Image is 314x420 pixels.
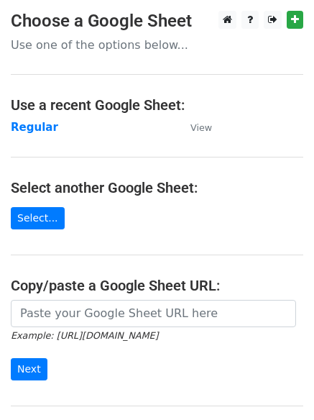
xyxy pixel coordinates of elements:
[11,277,303,294] h4: Copy/paste a Google Sheet URL:
[11,37,303,52] p: Use one of the options below...
[190,122,212,133] small: View
[11,96,303,114] h4: Use a recent Google Sheet:
[176,121,212,134] a: View
[11,330,158,341] small: Example: [URL][DOMAIN_NAME]
[11,300,296,327] input: Paste your Google Sheet URL here
[11,207,65,229] a: Select...
[11,11,303,32] h3: Choose a Google Sheet
[11,179,303,196] h4: Select another Google Sheet:
[11,358,47,380] input: Next
[11,121,58,134] a: Regular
